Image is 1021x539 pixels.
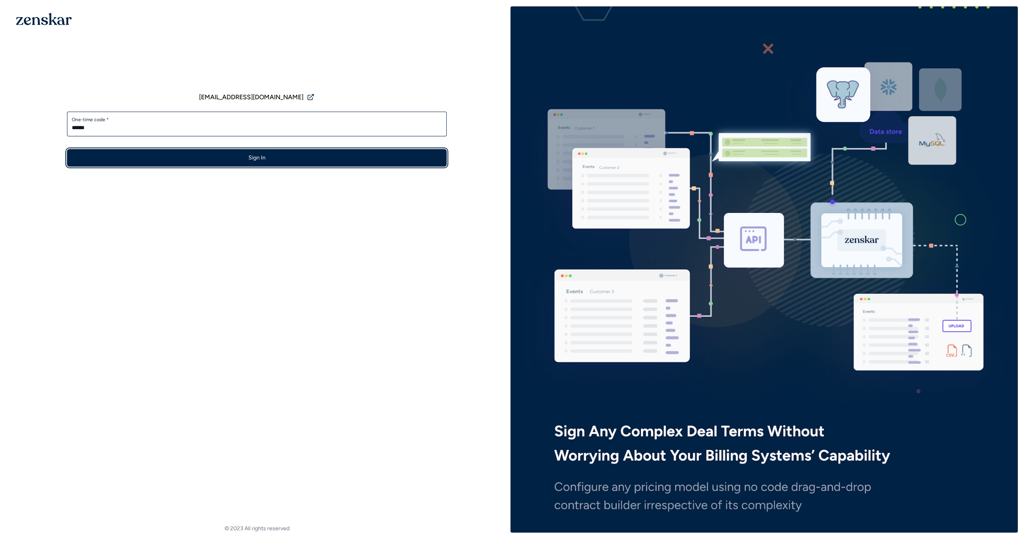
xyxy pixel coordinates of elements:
label: One-time code * [72,116,442,123]
button: Sign In [67,149,447,167]
img: 1OGAJ2xQqyY4LXKgY66KYq0eOWRCkrZdAb3gUhuVAqdWPZE9SRJmCz+oDMSn4zDLXe31Ii730ItAGKgCKgCCgCikA4Av8PJUP... [16,13,72,25]
span: [EMAIL_ADDRESS][DOMAIN_NAME] [199,92,304,102]
footer: © 2023 All rights reserved [3,525,510,533]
